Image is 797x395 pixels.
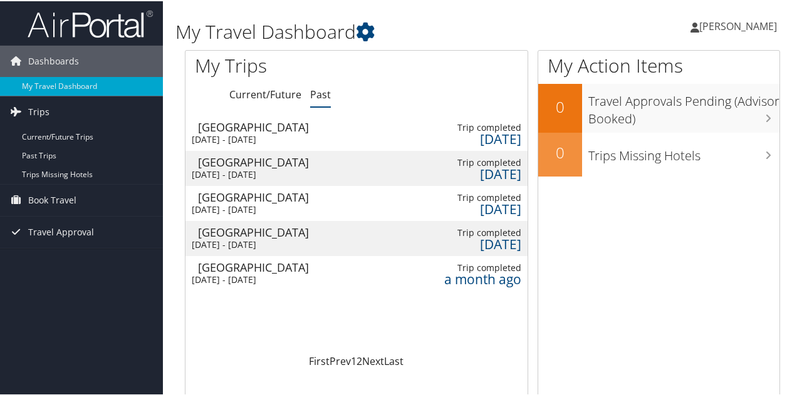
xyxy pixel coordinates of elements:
[28,215,94,247] span: Travel Approval
[538,83,779,131] a: 0Travel Approvals Pending (Advisor Booked)
[310,86,331,100] a: Past
[690,6,789,44] a: [PERSON_NAME]
[198,190,391,202] div: [GEOGRAPHIC_DATA]
[588,85,779,126] h3: Travel Approvals Pending (Advisor Booked)
[198,120,391,131] div: [GEOGRAPHIC_DATA]
[192,203,385,214] div: [DATE] - [DATE]
[427,156,521,167] div: Trip completed
[330,353,351,367] a: Prev
[427,121,521,132] div: Trip completed
[427,237,521,249] div: [DATE]
[28,44,79,76] span: Dashboards
[195,51,375,78] h1: My Trips
[427,202,521,213] div: [DATE]
[427,272,521,284] div: a month ago
[427,132,521,143] div: [DATE]
[538,141,582,162] h2: 0
[538,95,582,116] h2: 0
[175,18,585,44] h1: My Travel Dashboard
[192,168,385,179] div: [DATE] - [DATE]
[28,8,153,38] img: airportal-logo.png
[192,133,385,144] div: [DATE] - [DATE]
[192,273,385,284] div: [DATE] - [DATE]
[384,353,404,367] a: Last
[427,167,521,178] div: [DATE]
[192,238,385,249] div: [DATE] - [DATE]
[28,183,76,215] span: Book Travel
[309,353,330,367] a: First
[538,51,779,78] h1: My Action Items
[588,140,779,163] h3: Trips Missing Hotels
[198,155,391,167] div: [GEOGRAPHIC_DATA]
[198,225,391,237] div: [GEOGRAPHIC_DATA]
[427,191,521,202] div: Trip completed
[351,353,357,367] a: 1
[427,226,521,237] div: Trip completed
[198,260,391,272] div: [GEOGRAPHIC_DATA]
[357,353,362,367] a: 2
[28,95,49,126] span: Trips
[229,86,301,100] a: Current/Future
[699,18,777,32] span: [PERSON_NAME]
[362,353,384,367] a: Next
[538,131,779,175] a: 0Trips Missing Hotels
[427,261,521,272] div: Trip completed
